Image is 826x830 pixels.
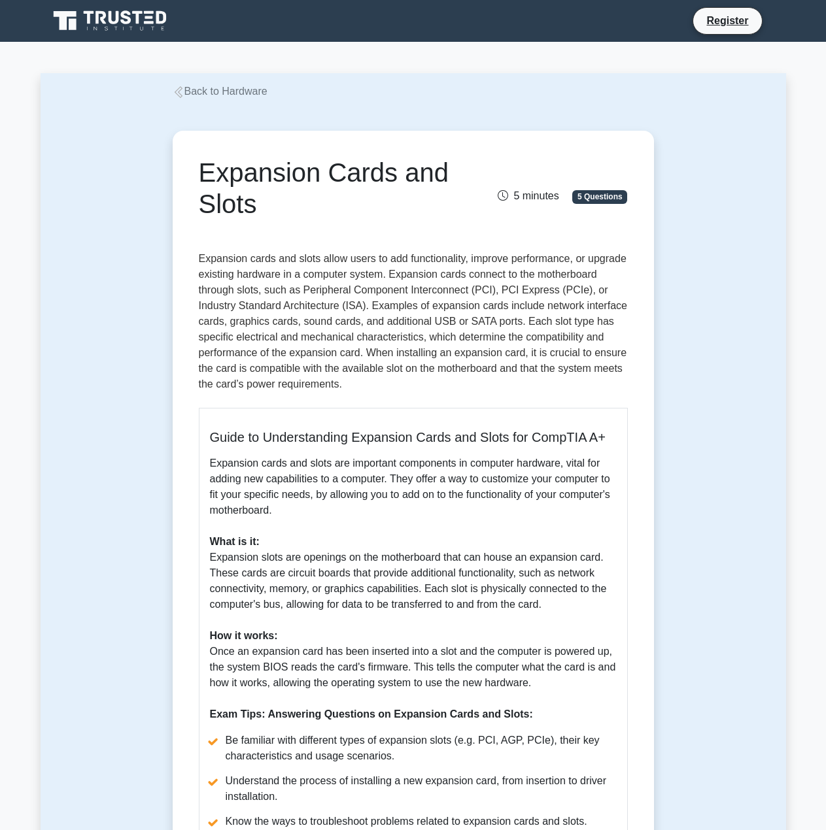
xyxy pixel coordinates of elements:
b: Exam Tips: Answering Questions on Expansion Cards and Slots: [210,708,533,720]
a: Back to Hardware [173,86,267,97]
p: Expansion cards and slots allow users to add functionality, improve performance, or upgrade exist... [199,251,628,397]
span: 5 Questions [572,190,627,203]
li: Know the ways to troubleshoot problems related to expansion cards and slots. [210,814,617,829]
h5: Guide to Understanding Expansion Cards and Slots for CompTIA A+ [210,429,617,445]
span: 5 minutes [498,190,559,201]
li: Be familiar with different types of expansion slots (e.g. PCI, AGP, PCIe), their key characterist... [210,733,617,764]
li: Understand the process of installing a new expansion card, from insertion to driver installation. [210,773,617,805]
b: How it works: [210,630,278,641]
h1: Expansion Cards and Slots [199,157,479,220]
p: Expansion cards and slots are important components in computer hardware, vital for adding new cap... [210,456,617,722]
b: What is it: [210,536,260,547]
a: Register [698,12,756,29]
